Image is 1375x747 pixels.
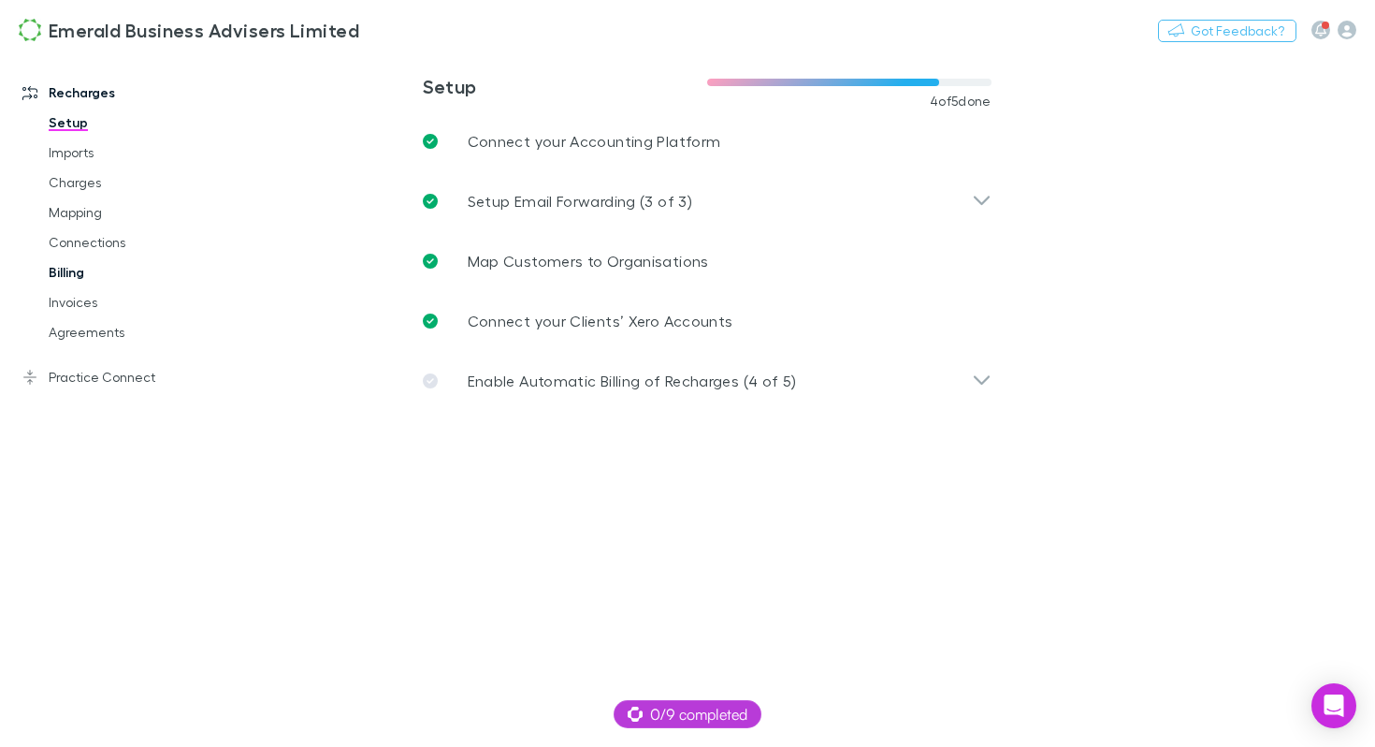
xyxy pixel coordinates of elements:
[19,19,41,41] img: Emerald Business Advisers Limited's Logo
[408,351,1006,411] div: Enable Automatic Billing of Recharges (4 of 5)
[1311,683,1356,728] div: Open Intercom Messenger
[4,362,229,392] a: Practice Connect
[408,111,1006,171] a: Connect your Accounting Platform
[468,250,709,272] p: Map Customers to Organisations
[30,198,229,227] a: Mapping
[30,227,229,257] a: Connections
[30,317,229,347] a: Agreements
[423,75,707,97] h3: Setup
[30,257,229,287] a: Billing
[4,78,229,108] a: Recharges
[408,171,1006,231] div: Setup Email Forwarding (3 of 3)
[30,287,229,317] a: Invoices
[408,291,1006,351] a: Connect your Clients’ Xero Accounts
[7,7,370,52] a: Emerald Business Advisers Limited
[30,138,229,168] a: Imports
[408,231,1006,291] a: Map Customers to Organisations
[30,108,229,138] a: Setup
[930,94,991,109] span: 4 of 5 done
[468,370,797,392] p: Enable Automatic Billing of Recharges (4 of 5)
[468,310,733,332] p: Connect your Clients’ Xero Accounts
[49,19,359,41] h3: Emerald Business Advisers Limited
[468,130,721,153] p: Connect your Accounting Platform
[1158,20,1296,42] button: Got Feedback?
[468,190,692,212] p: Setup Email Forwarding (3 of 3)
[30,168,229,198] a: Charges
